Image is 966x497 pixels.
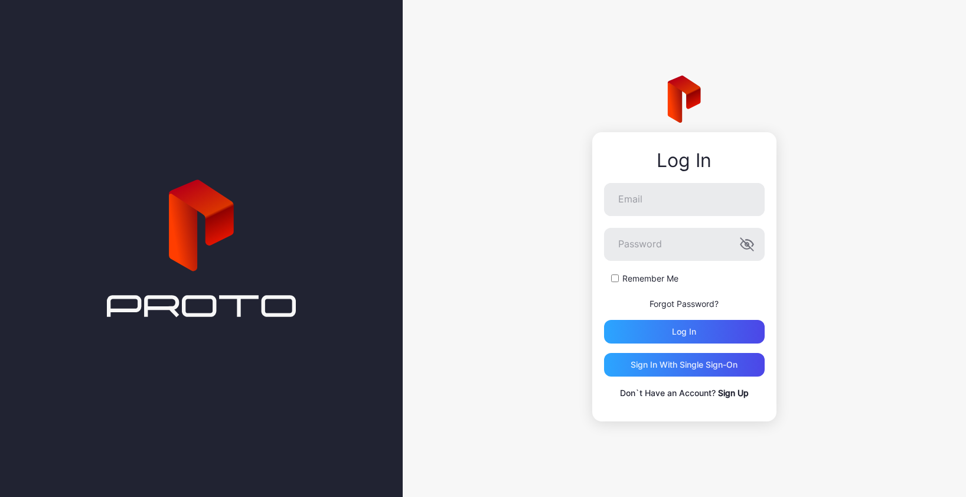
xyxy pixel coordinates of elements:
[650,299,719,309] a: Forgot Password?
[604,320,765,344] button: Log in
[672,327,696,336] div: Log in
[604,150,765,171] div: Log In
[740,237,754,251] button: Password
[718,388,749,398] a: Sign Up
[604,353,765,377] button: Sign in With Single Sign-On
[631,360,737,370] div: Sign in With Single Sign-On
[622,273,678,285] label: Remember Me
[604,386,765,400] p: Don`t Have an Account?
[604,228,765,261] input: Password
[604,183,765,216] input: Email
